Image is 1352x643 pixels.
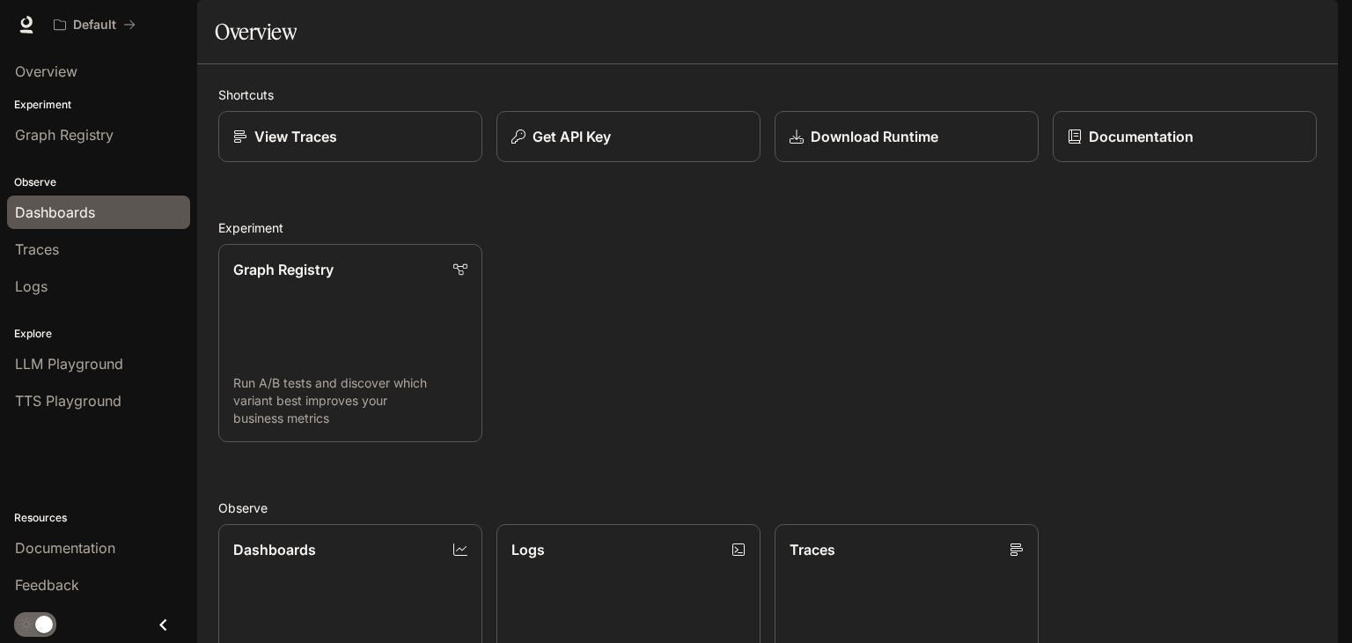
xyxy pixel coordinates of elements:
[1089,126,1194,147] p: Documentation
[775,111,1039,162] a: Download Runtime
[811,126,938,147] p: Download Runtime
[254,126,337,147] p: View Traces
[73,18,116,33] p: Default
[533,126,611,147] p: Get API Key
[218,499,1317,517] h2: Observe
[215,14,297,49] h1: Overview
[218,85,1317,104] h2: Shortcuts
[233,539,316,560] p: Dashboards
[218,111,482,162] a: View Traces
[511,539,545,560] p: Logs
[46,7,143,42] button: All workspaces
[1053,111,1317,162] a: Documentation
[790,539,835,560] p: Traces
[496,111,760,162] button: Get API Key
[233,259,334,280] p: Graph Registry
[218,218,1317,237] h2: Experiment
[233,374,467,427] p: Run A/B tests and discover which variant best improves your business metrics
[218,244,482,442] a: Graph RegistryRun A/B tests and discover which variant best improves your business metrics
